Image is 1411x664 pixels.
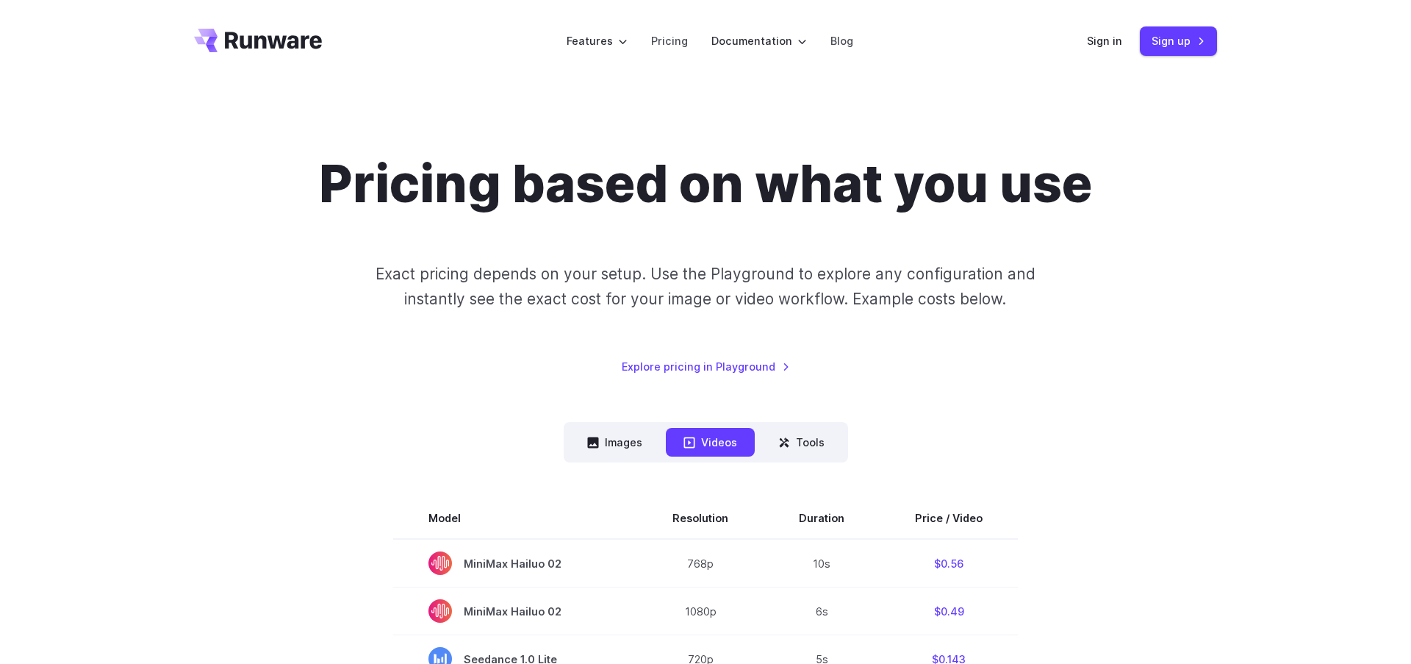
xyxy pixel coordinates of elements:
[880,539,1018,588] td: $0.56
[637,539,764,588] td: 768p
[1087,32,1122,49] a: Sign in
[761,428,842,457] button: Tools
[622,358,790,375] a: Explore pricing in Playground
[711,32,807,49] label: Documentation
[764,539,880,588] td: 10s
[194,29,322,52] a: Go to /
[830,32,853,49] a: Blog
[1140,26,1217,55] a: Sign up
[319,153,1092,215] h1: Pricing based on what you use
[393,498,637,539] th: Model
[666,428,755,457] button: Videos
[651,32,688,49] a: Pricing
[764,588,880,635] td: 6s
[637,588,764,635] td: 1080p
[880,588,1018,635] td: $0.49
[348,262,1063,311] p: Exact pricing depends on your setup. Use the Playground to explore any configuration and instantl...
[764,498,880,539] th: Duration
[637,498,764,539] th: Resolution
[567,32,628,49] label: Features
[428,551,602,575] span: MiniMax Hailuo 02
[570,428,660,457] button: Images
[428,599,602,623] span: MiniMax Hailuo 02
[880,498,1018,539] th: Price / Video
